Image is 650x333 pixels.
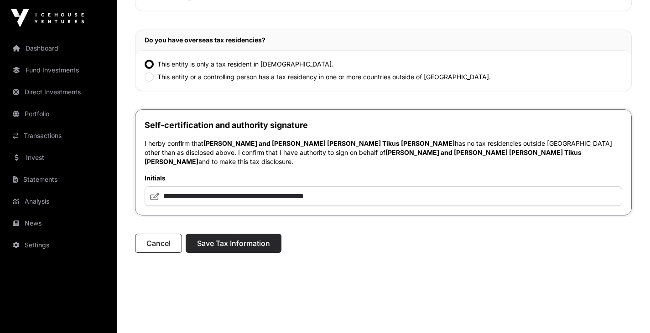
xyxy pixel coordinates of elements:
[145,139,622,166] p: I herby confirm that has no tax residencies outside [GEOGRAPHIC_DATA] other than as disclosed abo...
[203,139,455,147] span: [PERSON_NAME] and [PERSON_NAME] [PERSON_NAME] Tikus [PERSON_NAME]
[7,169,109,190] a: Statements
[7,148,109,168] a: Invest
[197,238,270,249] span: Save Tax Information
[7,60,109,80] a: Fund Investments
[7,104,109,124] a: Portfolio
[146,238,171,249] span: Cancel
[604,289,650,333] iframe: Chat Widget
[11,9,84,27] img: Icehouse Ventures Logo
[186,234,281,253] button: Save Tax Information
[7,82,109,102] a: Direct Investments
[7,235,109,255] a: Settings
[7,126,109,146] a: Transactions
[157,60,333,69] label: This entity is only a tax resident in [DEMOGRAPHIC_DATA].
[145,36,622,45] h2: Do you have overseas tax residencies?
[135,243,182,252] a: Cancel
[157,72,491,82] label: This entity or a controlling person has a tax residency in one or more countries outside of [GEOG...
[7,38,109,58] a: Dashboard
[145,174,622,183] label: Initials
[135,234,182,253] button: Cancel
[7,213,109,233] a: News
[145,119,622,132] h2: Self-certification and authority signature
[7,191,109,211] a: Analysis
